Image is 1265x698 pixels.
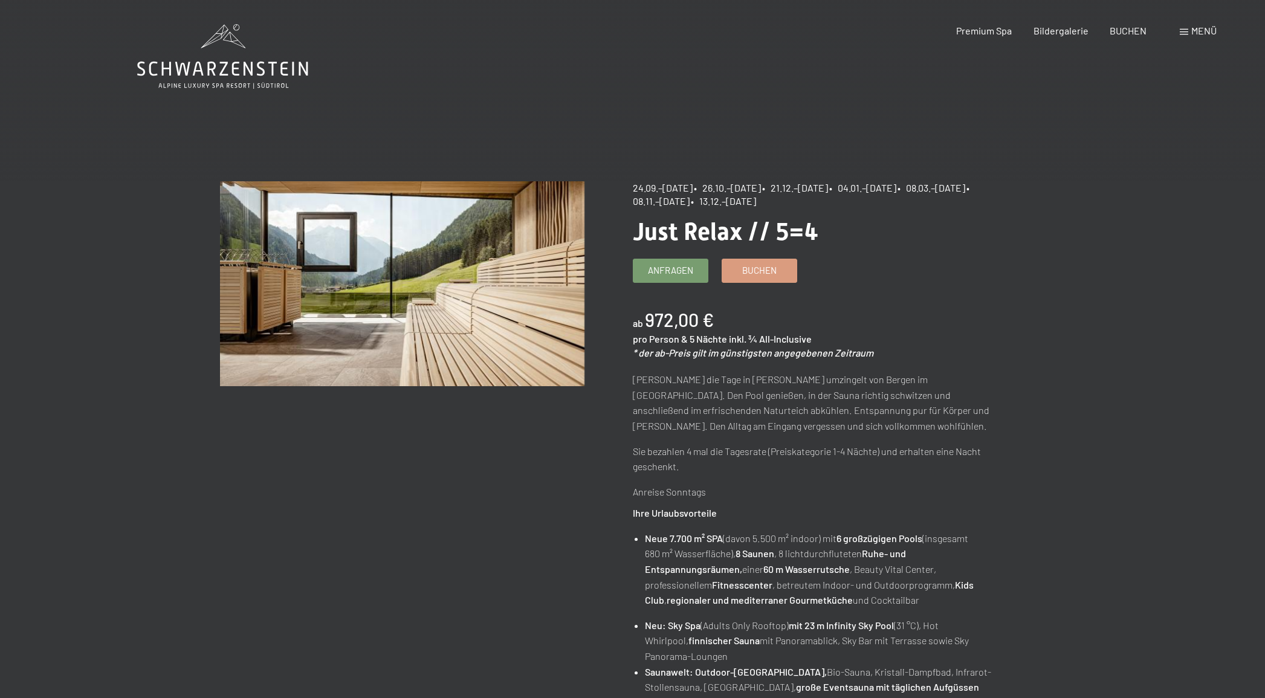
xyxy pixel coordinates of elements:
strong: große Eventsauna mit täglichen Aufgüssen [796,681,979,693]
b: 972,00 € [645,309,714,331]
strong: regionaler und mediterraner Gourmetküche [667,594,853,606]
span: Anfragen [648,264,693,277]
p: Sie bezahlen 4 mal die Tagesrate (Preiskategorie 1-4 Nächte) und erhalten eine Nacht geschenkt. [633,444,997,474]
strong: Saunawelt: Outdoor-[GEOGRAPHIC_DATA], [645,666,827,677]
p: [PERSON_NAME] die Tage in [PERSON_NAME] umzingelt von Bergen im [GEOGRAPHIC_DATA]. Den Pool genie... [633,372,997,433]
strong: Fitnesscenter [712,579,772,590]
span: Menü [1191,25,1217,36]
a: Bildergalerie [1034,25,1089,36]
strong: Ihre Urlaubsvorteile [633,507,717,519]
li: (Adults Only Rooftop) (31 °C), Hot Whirlpool, mit Panoramablick, Sky Bar mit Terrasse sowie Sky P... [645,618,997,664]
span: • 26.10.–[DATE] [694,182,761,193]
span: Buchen [742,264,777,277]
span: • 08.03.–[DATE] [898,182,965,193]
span: Just Relax // 5=4 [633,218,818,246]
strong: mit 23 m Infinity Sky Pool [789,619,894,631]
span: • 04.01.–[DATE] [829,182,896,193]
strong: finnischer Sauna [688,635,760,646]
span: • 13.12.–[DATE] [691,195,756,207]
a: Premium Spa [956,25,1012,36]
span: 24.09.–[DATE] [633,182,693,193]
span: pro Person & [633,333,688,344]
a: Anfragen [633,259,708,282]
strong: Neue 7.700 m² SPA [645,532,723,544]
p: Anreise Sonntags [633,484,997,500]
span: inkl. ¾ All-Inclusive [729,333,812,344]
span: ab [633,317,643,329]
span: 5 Nächte [690,333,727,344]
li: Bio-Sauna, Kristall-Dampfbad, Infrarot-Stollensauna, [GEOGRAPHIC_DATA], [645,664,997,695]
strong: 6 großzügigen Pools [836,532,922,544]
li: (davon 5.500 m² indoor) mit (insgesamt 680 m² Wasserfläche), , 8 lichtdurchfluteten einer , Beaut... [645,531,997,608]
span: • 21.12.–[DATE] [762,182,828,193]
strong: 60 m Wasserrutsche [763,563,850,575]
em: * der ab-Preis gilt im günstigsten angegebenen Zeitraum [633,347,873,358]
strong: Neu: Sky Spa [645,619,700,631]
strong: 8 Saunen [736,548,774,559]
a: Buchen [722,259,797,282]
img: Just Relax // 5=4 [220,181,584,386]
a: BUCHEN [1110,25,1147,36]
